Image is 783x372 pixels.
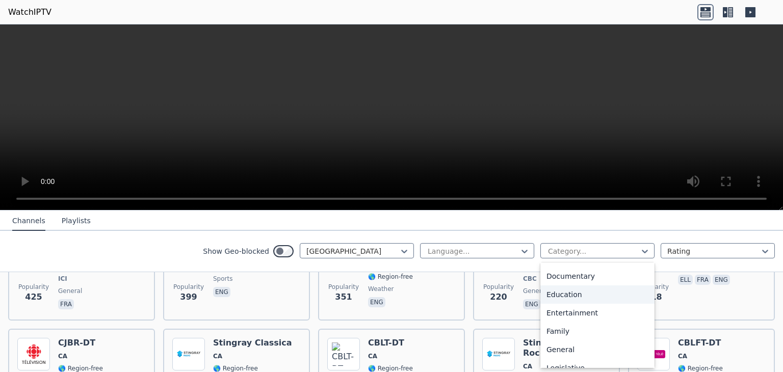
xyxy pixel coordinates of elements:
img: CBLT-DT [327,338,360,370]
span: ICI [58,275,67,283]
img: Stingray Classic Rock [482,338,515,370]
span: CA [213,352,222,360]
span: Popularity [483,283,514,291]
p: ell [678,275,693,285]
div: Family [540,322,655,340]
p: eng [213,287,230,297]
img: CJBR-DT [17,338,50,370]
label: Show Geo-blocked [203,246,269,256]
span: CA [368,352,377,360]
p: eng [368,297,385,307]
div: Documentary [540,267,655,285]
span: Popularity [173,283,204,291]
div: Education [540,285,655,304]
span: sports [213,275,232,283]
span: CBC [523,275,537,283]
span: weather [368,285,394,293]
span: Popularity [328,283,359,291]
span: general [523,287,547,295]
h6: CBLT-DT [368,338,413,348]
span: 🌎 Region-free [368,273,413,281]
span: 220 [490,291,507,303]
img: Stingray Classica [172,338,205,370]
div: Entertainment [540,304,655,322]
span: 425 [25,291,42,303]
a: WatchIPTV [8,6,51,18]
span: 399 [180,291,197,303]
span: CA [678,352,687,360]
span: CA [58,352,67,360]
span: general [58,287,82,295]
p: fra [58,299,74,309]
div: General [540,340,655,359]
button: Playlists [62,211,91,231]
h6: Stingray Classica [213,338,292,348]
p: eng [523,299,540,309]
button: Channels [12,211,45,231]
p: fra [695,275,711,285]
h6: CJBR-DT [58,338,103,348]
span: Popularity [18,283,49,291]
h6: CBLFT-DT [678,338,723,348]
span: 351 [335,291,352,303]
h6: Stingray Classic Rock [523,338,611,358]
p: eng [713,275,730,285]
span: CA [523,362,532,370]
